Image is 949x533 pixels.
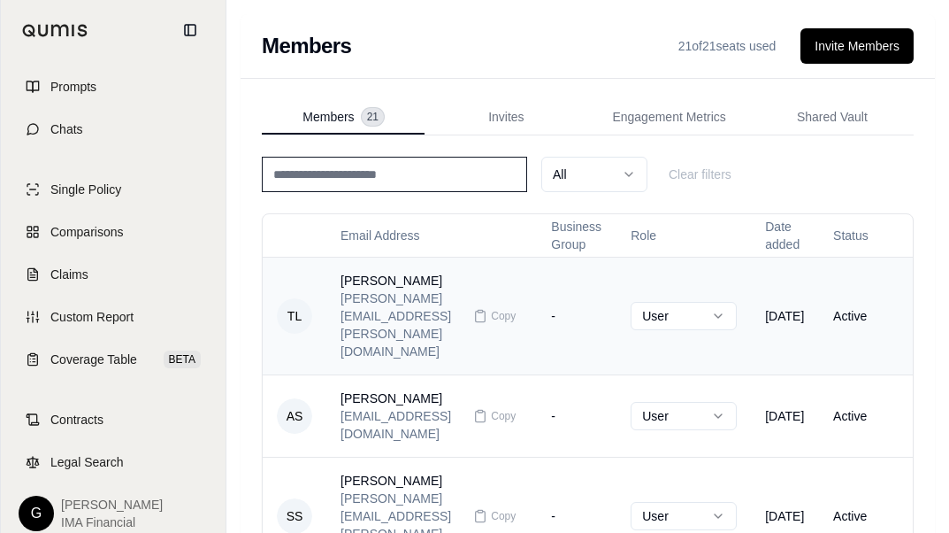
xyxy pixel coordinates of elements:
a: Comparisons [11,212,215,251]
span: Comparisons [50,223,123,241]
div: [PERSON_NAME] [341,272,459,290]
span: Invites [488,108,524,126]
span: Single Policy [50,181,121,198]
a: Claims [11,255,215,294]
span: Coverage Table [50,351,137,368]
th: Email Address [326,214,537,257]
div: 21 of 21 seats used [668,32,787,60]
div: [PERSON_NAME] [341,472,459,490]
span: [PERSON_NAME] [61,496,163,514]
span: Contracts [50,411,103,429]
button: Invite Members [800,28,914,64]
span: Copy [491,509,516,523]
h2: Members [262,32,351,60]
td: Active [819,257,913,375]
span: Chats [50,120,83,138]
img: Qumis Logo [22,24,88,37]
div: G [19,496,54,531]
th: Date added [751,214,819,257]
span: Claims [50,266,88,283]
span: TL [277,298,312,334]
td: [DATE] [751,257,819,375]
a: Single Policy [11,170,215,209]
a: Prompts [11,67,215,106]
a: Contracts [11,400,215,439]
a: Custom Report [11,297,215,336]
th: Business Group [537,214,616,257]
span: Custom Report [50,308,134,326]
td: - [537,375,616,457]
td: - [537,257,616,375]
div: [EMAIL_ADDRESS][DOMAIN_NAME] [341,407,459,443]
span: Copy [491,409,516,423]
div: [PERSON_NAME] [341,390,459,407]
button: Copy [466,298,523,334]
div: [PERSON_NAME][EMAIL_ADDRESS][PERSON_NAME][DOMAIN_NAME] [341,290,459,360]
button: Collapse sidebar [176,16,204,44]
span: 21 [362,108,384,126]
span: Members [302,108,354,126]
a: Coverage TableBETA [11,340,215,379]
a: Legal Search [11,443,215,482]
span: BETA [164,351,201,368]
span: Shared Vault [797,108,868,126]
button: Copy [466,398,523,434]
td: [DATE] [751,375,819,457]
span: Prompts [50,78,96,96]
span: IMA Financial [61,514,163,531]
th: Status [819,214,913,257]
span: Legal Search [50,453,124,471]
span: AS [277,398,312,434]
td: Active [819,375,913,457]
span: Engagement Metrics [612,108,725,126]
a: Chats [11,110,215,149]
span: Copy [491,309,516,323]
th: Role [616,214,751,257]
